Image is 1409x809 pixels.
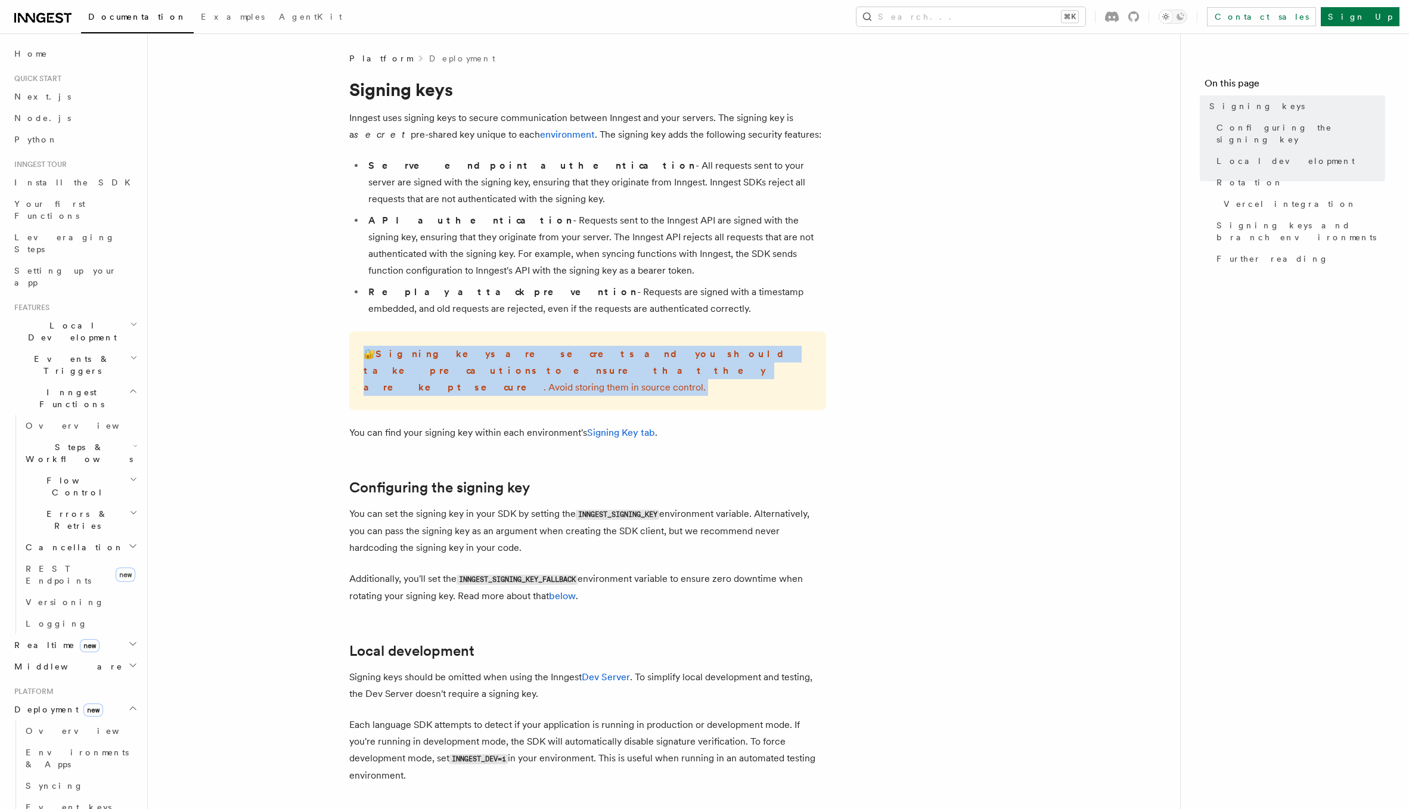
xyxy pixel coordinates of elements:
[26,726,148,736] span: Overview
[1205,95,1385,117] a: Signing keys
[21,415,140,436] a: Overview
[349,717,826,784] p: Each language SDK attempts to detect if your application is running in production or development ...
[349,52,412,64] span: Platform
[449,754,508,764] code: INNGEST_DEV=1
[26,781,83,791] span: Syncing
[1212,215,1385,248] a: Signing keys and branch environments
[457,575,578,585] code: INNGEST_SIGNING_KEY_FALLBACK
[1159,10,1187,24] button: Toggle dark mode
[10,320,130,343] span: Local Development
[364,348,793,393] strong: Signing keys are secrets and you should take precautions to ensure that they are kept secure
[1216,176,1283,188] span: Rotation
[365,284,826,317] li: - Requests are signed with a timestamp embedded, and old requests are rejected, even if the reque...
[14,92,71,101] span: Next.js
[14,199,85,221] span: Your first Functions
[368,286,637,297] strong: Replay attack prevention
[349,643,474,659] a: Local development
[1205,76,1385,95] h4: On this page
[1212,248,1385,269] a: Further reading
[349,424,826,441] p: You can find your signing key within each environment's .
[194,4,272,32] a: Examples
[10,86,140,107] a: Next.js
[349,110,826,143] p: Inngest uses signing keys to secure communication between Inngest and your servers. The signing k...
[1224,198,1357,210] span: Vercel integration
[540,129,595,140] a: environment
[10,348,140,382] button: Events & Triggers
[116,568,135,582] span: new
[10,639,100,651] span: Realtime
[1216,122,1385,145] span: Configuring the signing key
[10,260,140,293] a: Setting up your app
[10,172,140,193] a: Install the SDK
[14,178,138,187] span: Install the SDK
[1216,155,1355,167] span: Local development
[349,571,826,605] p: Additionally, you'll set the environment variable to ensure zero downtime when rotating your sign...
[21,475,129,498] span: Flow Control
[349,479,530,496] a: Configuring the signing key
[1209,100,1305,112] span: Signing keys
[14,233,115,254] span: Leveraging Steps
[349,506,826,556] p: You can set the signing key in your SDK by setting the environment variable. Alternatively, you c...
[10,303,49,312] span: Features
[364,346,812,396] p: 🔐 . Avoid storing them in source control.
[83,703,103,717] span: new
[10,656,140,677] button: Middleware
[1212,117,1385,150] a: Configuring the signing key
[368,160,696,171] strong: Serve endpoint authentication
[21,775,140,796] a: Syncing
[88,12,187,21] span: Documentation
[80,639,100,652] span: new
[1212,150,1385,172] a: Local development
[1216,219,1385,243] span: Signing keys and branch environments
[10,382,140,415] button: Inngest Functions
[26,619,88,628] span: Logging
[10,415,140,634] div: Inngest Functions
[10,353,130,377] span: Events & Triggers
[10,193,140,227] a: Your first Functions
[365,212,826,279] li: - Requests sent to the Inngest API are signed with the signing key, ensuring that they originate ...
[10,661,123,672] span: Middleware
[1207,7,1316,26] a: Contact sales
[21,541,124,553] span: Cancellation
[10,315,140,348] button: Local Development
[26,421,148,430] span: Overview
[272,4,349,32] a: AgentKit
[21,508,129,532] span: Errors & Retries
[14,113,71,123] span: Node.js
[368,215,573,226] strong: API authentication
[587,427,655,438] a: Signing Key tab
[349,79,826,100] h1: Signing keys
[10,386,129,410] span: Inngest Functions
[365,157,826,207] li: - All requests sent to your server are signed with the signing key, ensuring that they originate ...
[10,703,103,715] span: Deployment
[10,699,140,720] button: Deploymentnew
[10,160,67,169] span: Inngest tour
[26,748,129,769] span: Environments & Apps
[21,720,140,742] a: Overview
[10,129,140,150] a: Python
[21,441,133,465] span: Steps & Workflows
[10,107,140,129] a: Node.js
[349,669,826,702] p: Signing keys should be omitted when using the Inngest . To simplify local development and testing...
[549,590,576,602] a: below
[10,43,140,64] a: Home
[576,510,659,520] code: INNGEST_SIGNING_KEY
[1216,253,1329,265] span: Further reading
[81,4,194,33] a: Documentation
[279,12,342,21] span: AgentKit
[21,613,140,634] a: Logging
[21,558,140,591] a: REST Endpointsnew
[21,537,140,558] button: Cancellation
[1212,172,1385,193] a: Rotation
[10,687,54,696] span: Platform
[14,135,58,144] span: Python
[10,634,140,656] button: Realtimenew
[354,129,411,140] em: secret
[429,52,495,64] a: Deployment
[26,597,104,607] span: Versioning
[1062,11,1078,23] kbd: ⌘K
[14,48,48,60] span: Home
[26,564,91,585] span: REST Endpoints
[10,227,140,260] a: Leveraging Steps
[10,74,61,83] span: Quick start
